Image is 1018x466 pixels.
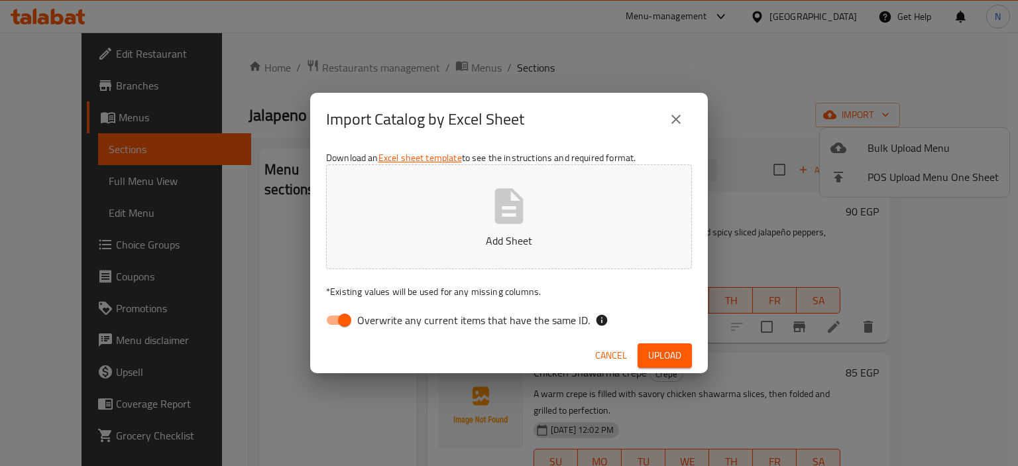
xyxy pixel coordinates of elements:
p: Existing values will be used for any missing columns. [326,285,692,298]
button: Add Sheet [326,164,692,269]
span: Cancel [595,347,627,364]
a: Excel sheet template [378,149,462,166]
p: Add Sheet [347,233,671,249]
span: Overwrite any current items that have the same ID. [357,312,590,328]
svg: If the overwrite option isn't selected, then the items that match an existing ID will be ignored ... [595,314,608,327]
h2: Import Catalog by Excel Sheet [326,109,524,130]
button: Upload [638,343,692,368]
button: close [660,103,692,135]
button: Cancel [590,343,632,368]
div: Download an to see the instructions and required format. [310,146,708,338]
span: Upload [648,347,681,364]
